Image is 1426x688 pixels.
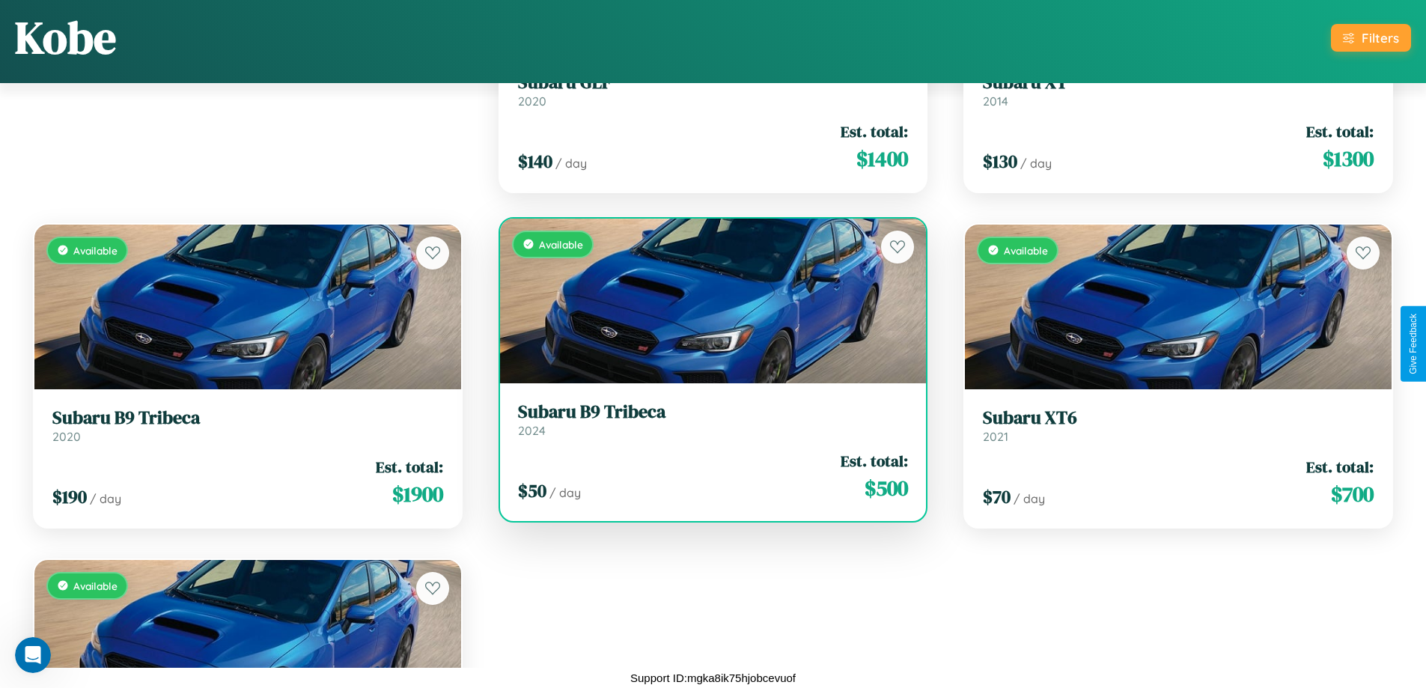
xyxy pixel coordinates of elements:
[555,156,587,171] span: / day
[73,579,118,592] span: Available
[1014,491,1045,506] span: / day
[841,121,908,142] span: Est. total:
[15,637,51,673] iframe: Intercom live chat
[1331,479,1374,509] span: $ 700
[983,407,1374,444] a: Subaru XT62021
[518,94,546,109] span: 2020
[90,491,121,506] span: / day
[518,72,909,109] a: Subaru GLF2020
[1323,144,1374,174] span: $ 1300
[841,450,908,472] span: Est. total:
[983,94,1008,109] span: 2014
[52,407,443,444] a: Subaru B9 Tribeca2020
[376,456,443,478] span: Est. total:
[630,668,796,688] p: Support ID: mgka8ik75hjobcevuof
[1331,24,1411,52] button: Filters
[1020,156,1052,171] span: / day
[518,478,546,503] span: $ 50
[52,429,81,444] span: 2020
[865,473,908,503] span: $ 500
[518,149,552,174] span: $ 140
[1408,314,1419,374] div: Give Feedback
[983,149,1017,174] span: $ 130
[983,72,1374,109] a: Subaru XT2014
[983,484,1011,509] span: $ 70
[52,407,443,429] h3: Subaru B9 Tribeca
[983,72,1374,94] h3: Subaru XT
[856,144,908,174] span: $ 1400
[549,485,581,500] span: / day
[518,401,909,438] a: Subaru B9 Tribeca2024
[539,238,583,251] span: Available
[1306,121,1374,142] span: Est. total:
[1306,456,1374,478] span: Est. total:
[518,423,546,438] span: 2024
[518,72,909,94] h3: Subaru GLF
[73,244,118,257] span: Available
[15,7,116,68] h1: Kobe
[52,484,87,509] span: $ 190
[1004,244,1048,257] span: Available
[983,407,1374,429] h3: Subaru XT6
[392,479,443,509] span: $ 1900
[983,429,1008,444] span: 2021
[518,401,909,423] h3: Subaru B9 Tribeca
[1362,30,1399,46] div: Filters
